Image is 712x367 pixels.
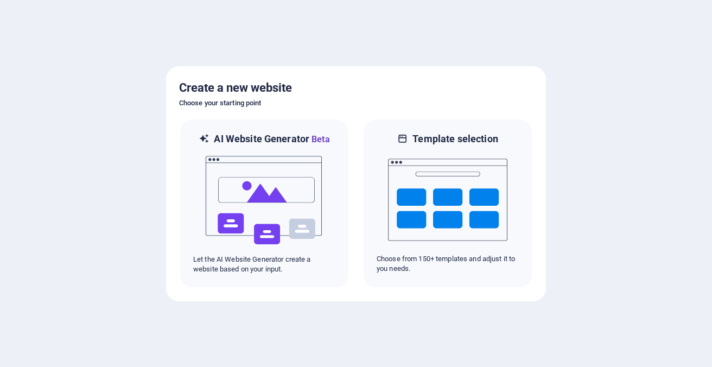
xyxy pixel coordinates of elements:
[377,254,519,274] p: Choose from 150+ templates and adjust it to you needs.
[214,132,329,146] h6: AI Website Generator
[412,132,498,145] h6: Template selection
[179,97,533,110] h6: Choose your starting point
[179,118,349,288] div: AI Website GeneratorBetaaiLet the AI Website Generator create a website based on your input.
[193,255,335,274] p: Let the AI Website Generator create a website based on your input.
[179,79,533,97] h5: Create a new website
[363,118,533,288] div: Template selectionChoose from 150+ templates and adjust it to you needs.
[205,146,324,255] img: ai
[309,134,330,144] span: Beta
